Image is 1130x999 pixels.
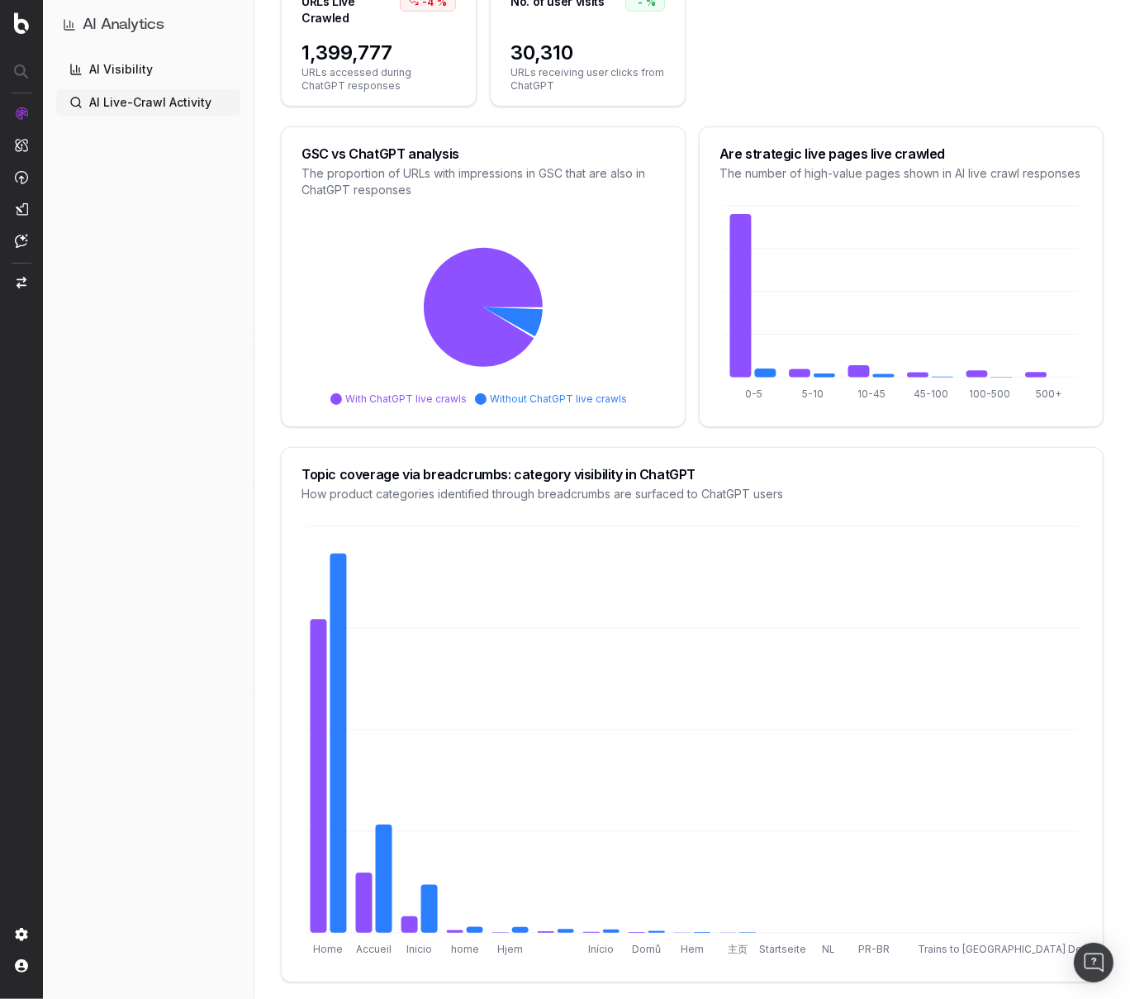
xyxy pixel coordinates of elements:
img: Activation [15,170,28,184]
img: Botify logo [14,12,29,34]
a: AI Visibility [56,56,240,83]
span: With ChatGPT live crawls [345,392,467,405]
button: AI Analytics [63,13,234,36]
h1: AI Analytics [83,13,164,36]
tspan: 500+ [1036,388,1061,400]
tspan: 0-5 [745,388,762,400]
tspan: Startseite [760,943,807,955]
span: URLs accessed during ChatGPT responses [301,66,456,93]
div: Are strategic live pages live crawled [719,147,1083,160]
span: 30,310 [510,40,665,66]
img: Setting [15,928,28,941]
div: Open Intercom Messenger [1074,943,1113,982]
tspan: Home [314,943,344,955]
span: Without ChatGPT live crawls [490,392,627,405]
div: Topic coverage via breadcrumbs: category visibility in ChatGPT [301,468,1083,481]
tspan: Inicio [406,943,432,955]
tspan: Hem [681,943,704,955]
span: URLs receiving user clicks from ChatGPT [510,66,665,93]
tspan: Início [588,943,614,955]
tspan: 主页 [728,943,748,955]
tspan: 45-100 [914,388,948,400]
tspan: PR-BR [858,943,890,955]
img: Intelligence [15,138,28,152]
a: AI Live-Crawl Activity [56,89,240,116]
tspan: 10-45 [857,388,885,400]
span: 1,399,777 [301,40,456,66]
tspan: Domů [632,943,661,955]
div: How product categories identified through breadcrumbs are surfaced to ChatGPT users [301,486,1083,502]
img: Assist [15,234,28,248]
tspan: home [451,943,479,955]
div: The proportion of URLs with impressions in GSC that are also in ChatGPT responses [301,165,665,198]
img: Switch project [17,277,26,288]
tspan: Hjem [497,943,523,955]
tspan: Trains to [GEOGRAPHIC_DATA] Destinations [919,943,1130,955]
tspan: Accueil [356,943,392,955]
img: Analytics [15,107,28,120]
tspan: 5-10 [802,388,824,400]
div: GSC vs ChatGPT analysis [301,147,665,160]
img: Studio [15,202,28,216]
img: My account [15,959,28,973]
div: The number of high-value pages shown in AI live crawl responses [719,165,1083,182]
tspan: 100-500 [969,388,1010,400]
tspan: NL [822,943,835,955]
